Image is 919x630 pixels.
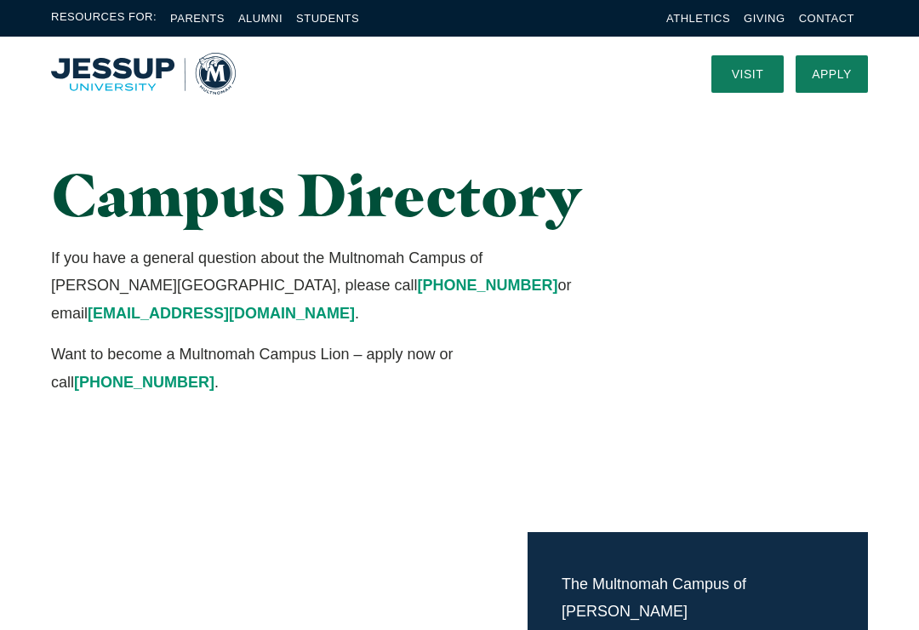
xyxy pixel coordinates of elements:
[170,12,225,25] a: Parents
[744,12,785,25] a: Giving
[796,55,868,93] a: Apply
[51,9,157,28] span: Resources For:
[296,12,359,25] a: Students
[238,12,283,25] a: Alumni
[51,162,585,227] h1: Campus Directory
[417,277,557,294] a: [PHONE_NUMBER]
[51,53,236,94] a: Home
[711,55,784,93] a: Visit
[51,341,585,396] p: Want to become a Multnomah Campus Lion – apply now or call .
[666,12,730,25] a: Athletics
[51,244,585,327] p: If you have a general question about the Multnomah Campus of [PERSON_NAME][GEOGRAPHIC_DATA], plea...
[51,53,236,94] img: Multnomah University Logo
[88,305,355,322] a: [EMAIL_ADDRESS][DOMAIN_NAME]
[799,12,854,25] a: Contact
[74,374,214,391] a: [PHONE_NUMBER]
